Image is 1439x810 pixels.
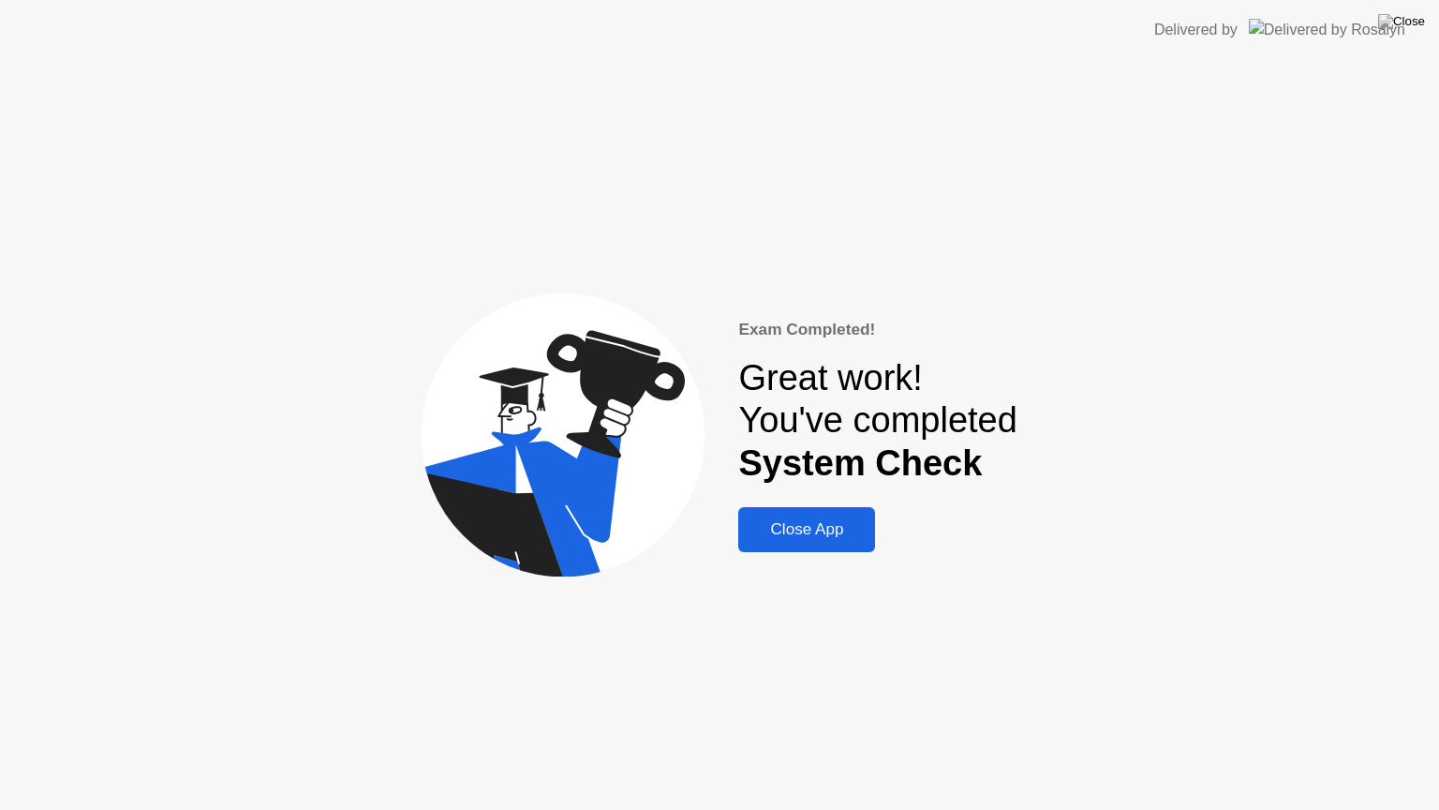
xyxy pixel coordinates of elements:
[1154,19,1238,41] div: Delivered by
[738,357,1016,486] div: Great work! You've completed
[1249,19,1405,40] img: Delivered by Rosalyn
[738,443,982,483] b: System Check
[738,318,1016,342] div: Exam Completed!
[738,507,875,552] button: Close App
[744,520,869,539] div: Close App
[1378,14,1425,29] img: Close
